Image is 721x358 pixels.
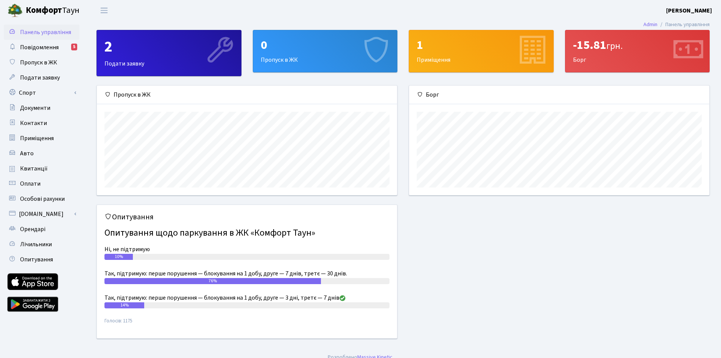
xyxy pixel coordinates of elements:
span: Пропуск в ЖК [20,58,57,67]
span: Повідомлення [20,43,59,52]
div: 76% [104,278,321,284]
b: Комфорт [26,4,62,16]
span: Панель управління [20,28,71,36]
span: Документи [20,104,50,112]
nav: breadcrumb [632,17,721,33]
span: Лічильники [20,240,52,249]
div: Борг [409,86,709,104]
a: Повідомлення5 [4,40,79,55]
div: Пропуск в ЖК [97,86,397,104]
a: Документи [4,100,79,116]
a: Оплати [4,176,79,191]
div: 10% [104,254,133,260]
span: Опитування [20,255,53,264]
div: Подати заявку [97,30,241,76]
a: Спорт [4,85,79,100]
span: Таун [26,4,79,17]
a: 1Приміщення [409,30,554,72]
h4: Опитування щодо паркування в ЖК «Комфорт Таун» [104,225,389,242]
a: Подати заявку [4,70,79,85]
div: Так, підтримую: перше порушення — блокування на 1 добу, друге — 3 дні, третє — 7 днів [104,293,389,302]
div: 0 [261,38,390,52]
div: 2 [104,38,234,56]
div: -15.81 [573,38,702,52]
span: Авто [20,149,34,158]
span: Контакти [20,119,47,127]
a: Квитанції [4,161,79,176]
button: Переключити навігацію [95,4,114,17]
a: [DOMAIN_NAME] [4,206,79,222]
a: Авто [4,146,79,161]
div: Пропуск в ЖК [253,30,397,72]
img: logo.png [8,3,23,18]
div: Так, підтримую: перше порушення — блокування на 1 добу, друге — 7 днів, третє — 30 днів. [104,269,389,278]
div: 1 [417,38,546,52]
a: 2Подати заявку [97,30,241,76]
a: Контакти [4,116,79,131]
span: Оплати [20,180,40,188]
a: Опитування [4,252,79,267]
div: Приміщення [409,30,553,72]
span: Квитанції [20,164,48,173]
div: Ні, не підтримую [104,245,389,254]
a: Панель управління [4,25,79,40]
span: Особові рахунки [20,195,65,203]
a: Орендарі [4,222,79,237]
a: Admin [643,20,657,28]
div: 5 [71,44,77,50]
span: Орендарі [20,225,45,233]
a: Пропуск в ЖК [4,55,79,70]
span: Приміщення [20,134,54,142]
div: Борг [565,30,710,72]
a: Лічильники [4,237,79,252]
a: Особові рахунки [4,191,79,206]
span: грн. [606,39,623,53]
span: Подати заявку [20,73,60,82]
h5: Опитування [104,213,389,222]
a: [PERSON_NAME] [666,6,712,15]
a: 0Пропуск в ЖК [253,30,398,72]
div: 14% [104,302,144,308]
small: Голосів: 1175 [104,317,389,331]
a: Приміщення [4,131,79,146]
li: Панель управління [657,20,710,29]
